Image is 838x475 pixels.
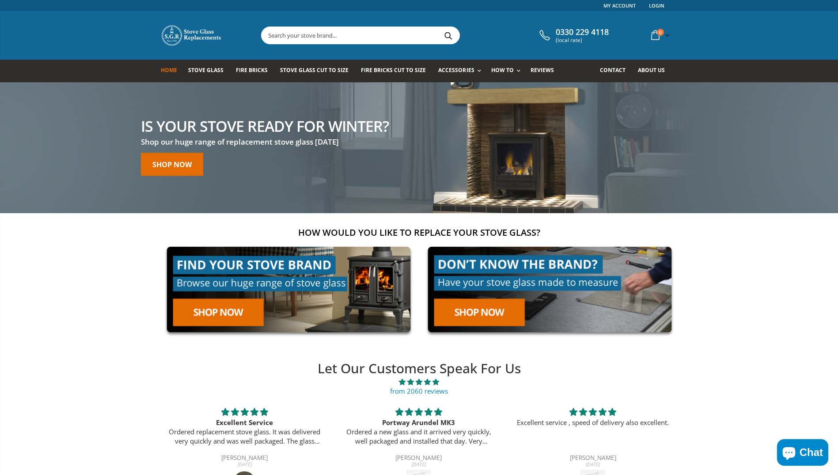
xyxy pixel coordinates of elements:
span: Home [161,66,177,74]
h2: Let Our Customers Speak For Us [158,360,681,378]
span: Reviews [531,66,554,74]
span: Stove Glass Cut To Size [280,66,349,74]
span: 0330 229 4118 [556,27,609,37]
div: [DATE] [168,462,321,467]
p: Ordered a new glass and it arrived very quickly, well packaged and installed that day. Very excel... [342,427,495,446]
a: Fire Bricks Cut To Size [361,60,432,82]
span: Accessories [438,66,474,74]
a: Accessories [438,60,485,82]
div: [DATE] [342,462,495,467]
span: Contact [600,66,626,74]
a: 4.89 stars from 2060 reviews [158,377,681,396]
h2: How would you like to replace your stove glass? [161,226,678,238]
div: Excellent Service [168,418,321,427]
div: [PERSON_NAME] [168,455,321,462]
p: Excellent service , speed of delivery also excellent. [516,418,669,427]
a: 0 [648,27,671,44]
a: Reviews [531,60,561,82]
input: Search your stove brand... [262,27,558,44]
a: Stove Glass [188,60,230,82]
span: Stove Glass [188,66,224,74]
div: [DATE] [516,462,669,467]
div: [PERSON_NAME] [342,455,495,462]
a: from 2060 reviews [390,387,448,395]
a: Contact [600,60,632,82]
span: About us [638,66,665,74]
span: How To [491,66,514,74]
a: Fire Bricks [236,60,274,82]
a: Home [161,60,184,82]
a: 0330 229 4118 (local rate) [537,27,609,43]
img: find-your-brand-cta_9b334d5d-5c94-48ed-825f-d7972bbdebd0.jpg [161,241,417,338]
span: Fire Bricks Cut To Size [361,66,426,74]
a: Shop now [141,153,203,176]
inbox-online-store-chat: Shopify online store chat [774,439,831,468]
img: Stove Glass Replacement [161,24,223,46]
div: Portway Arundel MK3 [342,418,495,427]
div: 5 stars [168,406,321,418]
img: made-to-measure-cta_2cd95ceb-d519-4648-b0cf-d2d338fdf11f.jpg [422,241,678,338]
a: About us [638,60,671,82]
div: [PERSON_NAME] [516,455,669,462]
p: Ordered replacement stove glass. It was delivered very quickly and was well packaged. The glass i... [168,427,321,446]
span: 0 [657,29,664,36]
span: (local rate) [556,37,609,43]
span: Fire Bricks [236,66,268,74]
button: Search [439,27,459,44]
div: 5 stars [516,406,669,418]
h3: Shop our huge range of replacement stove glass [DATE] [141,137,389,147]
a: How To [491,60,525,82]
div: 5 stars [342,406,495,418]
span: 4.89 stars [158,377,681,387]
a: Stove Glass Cut To Size [280,60,355,82]
h2: Is your stove ready for winter? [141,119,389,134]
